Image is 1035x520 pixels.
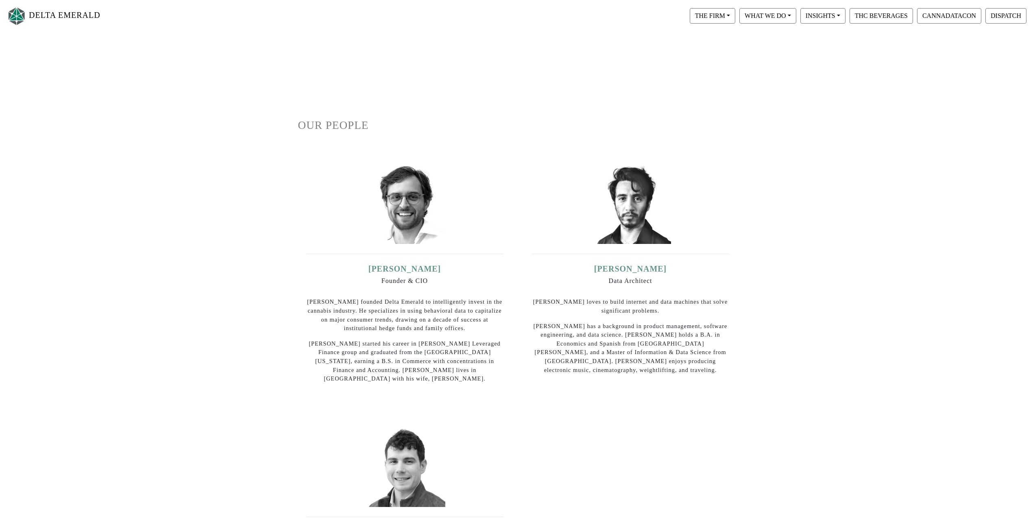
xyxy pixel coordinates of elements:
button: THE FIRM [690,8,735,24]
button: DISPATCH [985,8,1026,24]
a: [PERSON_NAME] [594,264,667,273]
a: DISPATCH [983,12,1028,19]
img: ian [364,163,445,244]
button: WHAT WE DO [739,8,796,24]
img: mike [364,426,445,507]
a: THC BEVERAGES [848,12,915,19]
h6: Data Architect [532,277,729,285]
img: david [590,163,671,244]
h1: OUR PEOPLE [298,119,737,132]
h6: Founder & CIO [306,277,503,285]
a: [PERSON_NAME] [368,264,441,273]
img: Logo [7,5,27,27]
button: CANNADATACON [917,8,981,24]
p: [PERSON_NAME] loves to build internet and data machines that solve significant problems. [532,298,729,315]
p: [PERSON_NAME] started his career in [PERSON_NAME] Leveraged Finance group and graduated from the ... [306,339,503,383]
a: CANNADATACON [915,12,983,19]
a: DELTA EMERALD [7,3,100,29]
button: THC BEVERAGES [850,8,913,24]
p: [PERSON_NAME] has a background in product management, software engineering, and data science. [PE... [532,322,729,375]
p: [PERSON_NAME] founded Delta Emerald to intelligently invest in the cannabis industry. He speciali... [306,298,503,333]
button: INSIGHTS [800,8,845,24]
